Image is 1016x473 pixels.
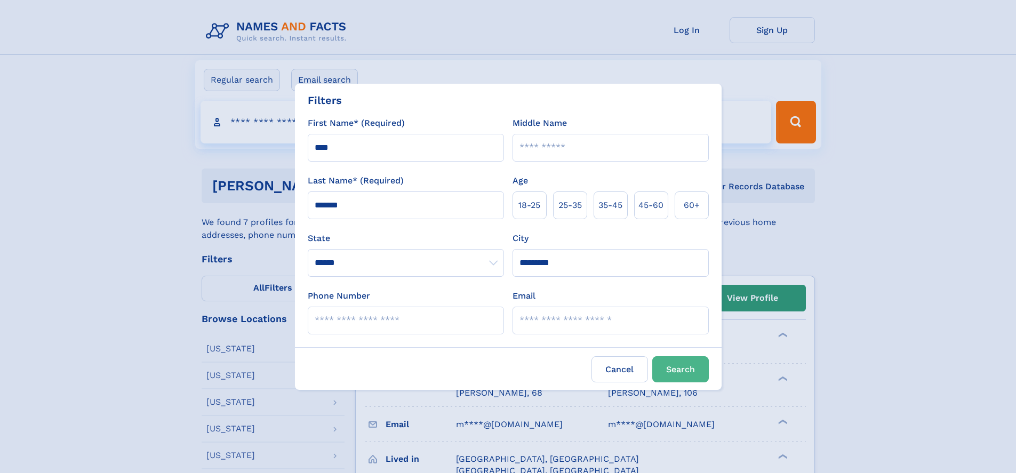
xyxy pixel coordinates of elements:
label: Email [513,290,535,302]
label: Age [513,174,528,187]
label: Phone Number [308,290,370,302]
button: Search [652,356,709,382]
span: 45‑60 [638,199,663,212]
span: 60+ [684,199,700,212]
label: State [308,232,504,245]
div: Filters [308,92,342,108]
label: City [513,232,529,245]
label: Middle Name [513,117,567,130]
span: 25‑35 [558,199,582,212]
label: Last Name* (Required) [308,174,404,187]
span: 35‑45 [598,199,622,212]
label: First Name* (Required) [308,117,405,130]
label: Cancel [591,356,648,382]
span: 18‑25 [518,199,540,212]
